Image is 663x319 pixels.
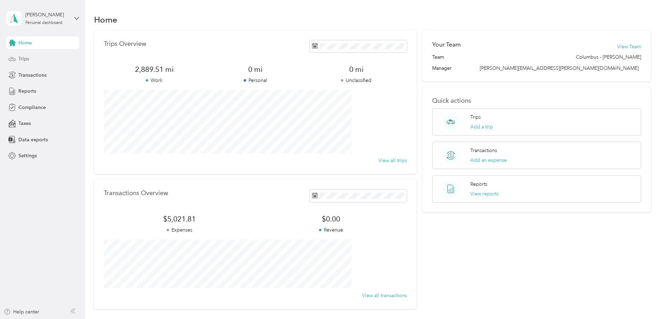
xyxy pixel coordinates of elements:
[205,77,306,84] p: Personal
[432,40,461,49] h2: Your Team
[104,77,205,84] p: Work
[470,147,497,154] p: Transactions
[470,123,493,131] button: Add a trip
[255,214,406,224] span: $0.00
[432,53,444,61] span: Team
[18,87,36,95] span: Reports
[255,226,406,234] p: Revenue
[18,39,32,47] span: Home
[104,40,146,48] p: Trips Overview
[18,72,47,79] span: Transactions
[378,157,407,164] button: View all trips
[104,214,255,224] span: $5,021.81
[617,43,641,50] button: View Team
[25,11,69,18] div: [PERSON_NAME]
[432,97,641,104] p: Quick actions
[94,16,117,23] h1: Home
[306,65,407,74] span: 0 mi
[18,136,48,143] span: Data exports
[432,65,452,72] span: Manager
[104,65,205,74] span: 2,889.51 mi
[470,157,507,164] button: Add an expense
[576,53,641,61] span: Columbus - [PERSON_NAME]
[480,65,639,71] span: [PERSON_NAME][EMAIL_ADDRESS][PERSON_NAME][DOMAIN_NAME]
[4,308,39,316] button: Help center
[18,152,37,159] span: Settings
[18,104,46,111] span: Compliance
[470,181,487,188] p: Reports
[205,65,306,74] span: 0 mi
[104,226,255,234] p: Expenses
[306,77,407,84] p: Unclassified
[362,292,407,299] button: View all transactions
[104,190,168,197] p: Transactions Overview
[18,120,31,127] span: Taxes
[470,114,481,121] p: Trips
[25,21,62,25] div: Personal dashboard
[18,55,29,62] span: Trips
[470,190,498,198] button: View reports
[624,280,663,319] iframe: Everlance-gr Chat Button Frame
